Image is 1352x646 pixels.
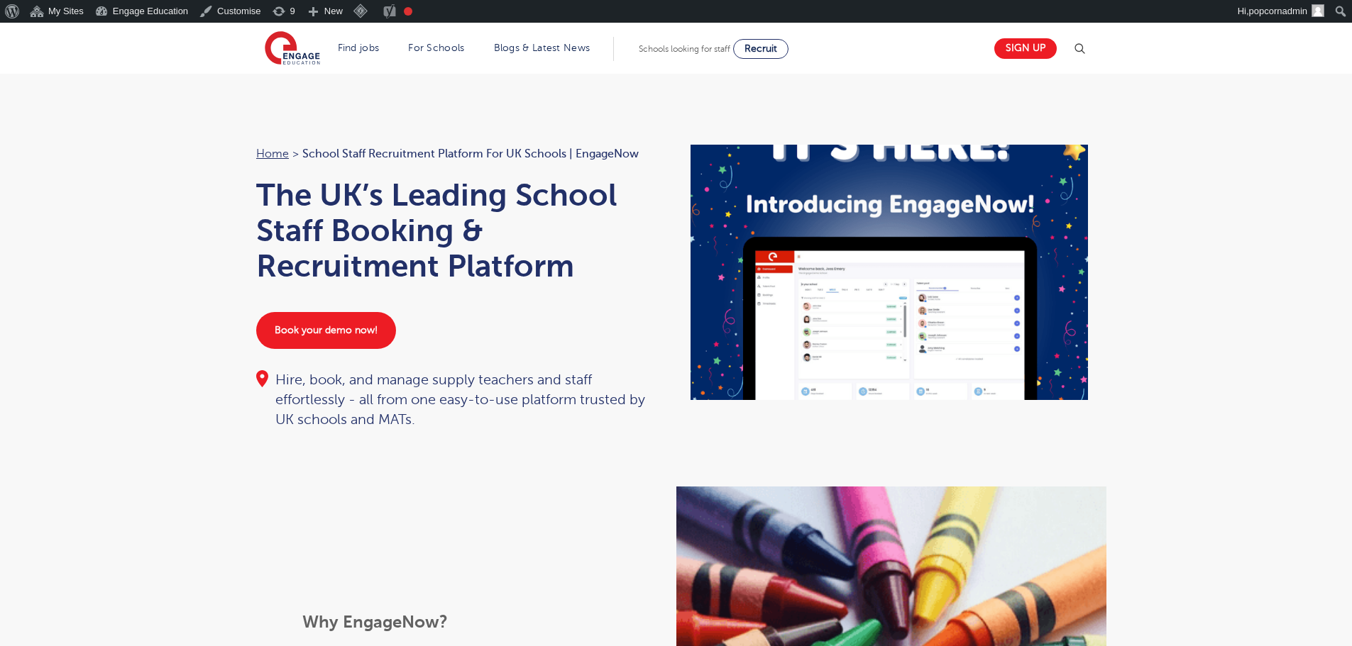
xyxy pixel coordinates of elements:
a: For Schools [408,43,464,53]
span: School Staff Recruitment Platform for UK Schools | EngageNow [302,145,639,163]
b: Why EngageNow? [302,612,448,632]
a: Recruit [733,39,788,59]
a: Home [256,147,289,160]
a: Sign up [994,38,1057,59]
span: > [292,147,299,160]
img: Engage Education [265,31,320,67]
div: Hire, book, and manage supply teachers and staff effortlessly - all from one easy-to-use platform... [256,370,662,430]
h1: The UK’s Leading School Staff Booking & Recruitment Platform [256,177,662,284]
span: popcornadmin [1249,6,1307,16]
a: Blogs & Latest News [494,43,590,53]
a: Find jobs [338,43,380,53]
span: Recruit [744,43,777,54]
nav: breadcrumb [256,145,662,163]
span: Schools looking for staff [639,44,730,54]
a: Book your demo now! [256,312,396,349]
div: Focus keyphrase not set [404,7,412,16]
